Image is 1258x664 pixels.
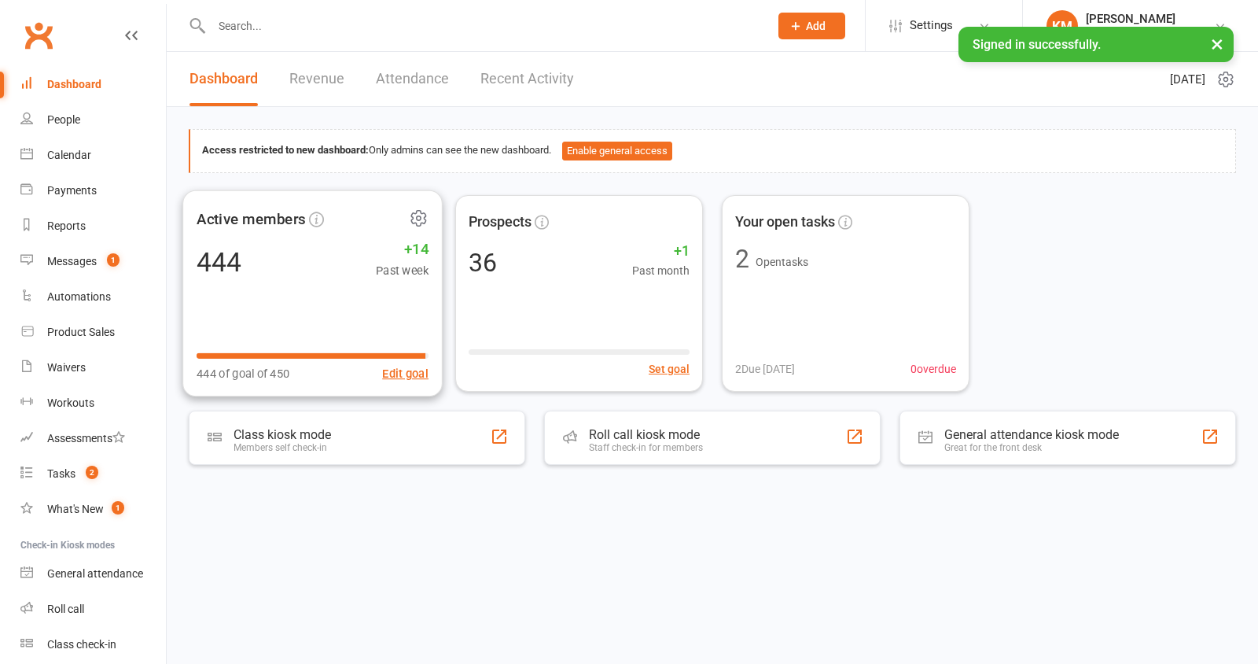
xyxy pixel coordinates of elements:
span: 0 overdue [910,360,956,378]
div: Tasks [47,467,75,480]
input: Search... [207,15,758,37]
div: Reports [47,219,86,232]
div: Payments [47,184,97,197]
span: [DATE] [1170,70,1205,89]
div: Staff check-in for members [589,442,703,453]
div: Great for the front desk [944,442,1119,453]
strong: Access restricted to new dashboard: [202,144,369,156]
span: Add [806,20,826,32]
a: People [20,102,166,138]
a: Waivers [20,350,166,385]
a: Revenue [289,52,344,106]
a: Workouts [20,385,166,421]
a: Messages 1 [20,244,166,279]
div: KM [1046,10,1078,42]
div: 2 [735,246,749,271]
button: Add [778,13,845,39]
a: Automations [20,279,166,315]
a: Assessments [20,421,166,456]
a: Recent Activity [480,52,574,106]
div: Product Sales [47,326,115,338]
span: Past month [632,262,690,279]
a: Payments [20,173,166,208]
div: Class kiosk mode [234,427,331,442]
button: Enable general access [562,142,672,160]
div: Members self check-in [234,442,331,453]
span: Signed in successfully. [973,37,1101,52]
span: +1 [632,240,690,263]
a: Reports [20,208,166,244]
div: General attendance [47,567,143,580]
a: Class kiosk mode [20,627,166,662]
a: Dashboard [20,67,166,102]
div: Only admins can see the new dashboard. [202,142,1223,160]
a: Attendance [376,52,449,106]
div: 36 [469,250,497,275]
a: General attendance kiosk mode [20,556,166,592]
span: Open tasks [756,256,808,268]
div: 444 [197,248,241,275]
span: 2 [86,466,98,479]
div: What's New [47,503,104,515]
div: People [47,113,80,126]
span: 444 of goal of 450 [197,363,290,382]
div: Calendar [47,149,91,161]
a: Roll call [20,592,166,627]
div: Class check-in [47,638,116,651]
span: Active members [197,207,306,231]
div: Roll call kiosk mode [589,427,703,442]
a: Dashboard [189,52,258,106]
div: Waivers [47,361,86,374]
div: Terang Fitness [1086,26,1175,40]
div: Workouts [47,397,94,409]
button: Edit goal [382,363,429,382]
button: × [1203,27,1231,61]
div: Assessments [47,432,125,445]
span: 2 Due [DATE] [735,360,795,378]
div: [PERSON_NAME] [1086,12,1175,26]
span: +14 [376,237,429,260]
a: Product Sales [20,315,166,350]
div: General attendance kiosk mode [944,427,1119,442]
div: Roll call [47,603,84,615]
span: 1 [112,501,124,515]
a: Calendar [20,138,166,173]
div: Messages [47,255,97,267]
a: What's New1 [20,492,166,527]
div: Dashboard [47,78,101,90]
span: Your open tasks [735,211,835,234]
div: Automations [47,290,111,303]
a: Clubworx [19,16,58,55]
span: Prospects [469,211,532,234]
span: Past week [376,260,429,279]
a: Tasks 2 [20,456,166,492]
span: 1 [107,253,120,267]
span: Settings [910,8,953,43]
button: Set goal [649,360,690,378]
